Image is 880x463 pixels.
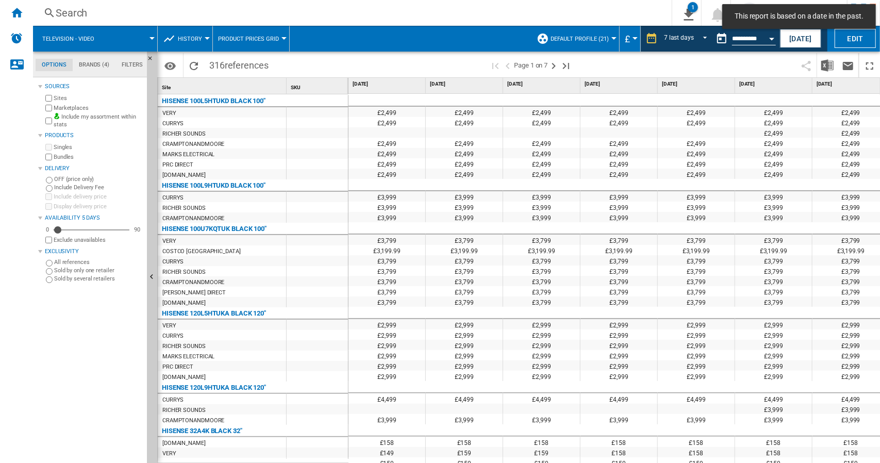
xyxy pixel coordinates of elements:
[56,6,645,20] div: Search
[162,395,184,405] div: CURRYS
[162,213,224,224] div: CRAMPTONANDMOORE
[505,78,580,91] div: [DATE]
[426,107,503,117] div: £2,499
[54,143,143,151] label: Singles
[162,170,206,180] div: [DOMAIN_NAME]
[162,352,214,362] div: MARKS ELECTRICAL
[503,117,580,127] div: £2,499
[38,26,152,52] div: Television - video
[735,266,812,276] div: £3,799
[54,94,143,102] label: Sites
[291,85,301,90] span: SKU
[664,34,694,41] div: 7 last days
[184,53,204,77] button: Reload
[426,202,503,212] div: £3,999
[580,393,657,404] div: £4,499
[503,393,580,404] div: £4,499
[503,319,580,329] div: £2,999
[580,138,657,148] div: £2,499
[348,169,425,179] div: £2,499
[426,212,503,222] div: £3,999
[580,329,657,340] div: £2,999
[54,153,143,161] label: Bundles
[658,169,735,179] div: £2,499
[54,267,143,274] label: Sold by only one retailer
[739,80,810,88] span: [DATE]
[348,117,425,127] div: £2,499
[426,371,503,381] div: £2,999
[54,113,60,119] img: mysite-bg-18x18.png
[489,53,502,77] button: First page
[426,148,503,158] div: £2,499
[348,158,425,169] div: £2,499
[348,329,425,340] div: £2,999
[426,393,503,404] div: £4,499
[580,202,657,212] div: £3,999
[160,78,286,94] div: Sort None
[658,245,735,255] div: £3,199.99
[36,59,73,71] md-tab-item: Options
[625,26,635,52] button: £
[162,203,206,213] div: RICHER SOUNDS
[54,104,143,112] label: Marketplaces
[503,350,580,360] div: £2,999
[551,26,614,52] button: Default profile (21)
[162,331,184,341] div: CURRYS
[162,129,206,139] div: RICHER SOUNDS
[625,34,630,44] span: £
[348,296,425,307] div: £3,799
[658,117,735,127] div: £2,499
[658,329,735,340] div: £2,999
[162,341,206,352] div: RICHER SOUNDS
[737,78,812,91] div: [DATE]
[426,191,503,202] div: £3,999
[426,245,503,255] div: £3,199.99
[218,26,284,52] button: Product prices grid
[162,382,266,394] div: HISENSE 120L9HTUKA BLACK 120"
[796,53,817,77] button: Share this bookmark with others
[658,393,735,404] div: £4,499
[348,276,425,286] div: £3,799
[735,245,812,255] div: £3,199.99
[42,36,94,42] span: Television - video
[348,350,425,360] div: £2,999
[580,276,657,286] div: £3,799
[289,78,348,94] div: SKU Sort None
[426,286,503,296] div: £3,799
[503,414,580,424] div: £3,999
[162,277,224,288] div: CRAMPTONANDMOORE
[162,267,206,277] div: RICHER SOUNDS
[580,117,657,127] div: £2,499
[45,237,52,243] input: Display delivery price
[54,258,143,266] label: All references
[580,169,657,179] div: £2,499
[663,30,711,47] md-select: REPORTS.WIZARD.STEPS.REPORT.STEPS.REPORT_OPTIONS.PERIOD: 7 last days
[426,266,503,276] div: £3,799
[73,59,115,71] md-tab-item: Brands (4)
[735,117,812,127] div: £2,499
[348,286,425,296] div: £3,799
[162,236,176,246] div: VERY
[580,360,657,371] div: £2,999
[658,286,735,296] div: £3,799
[735,127,812,138] div: £2,499
[762,28,781,46] button: Open calendar
[735,191,812,202] div: £3,999
[658,340,735,350] div: £2,999
[54,193,143,201] label: Include delivery price
[507,80,578,88] span: [DATE]
[817,53,838,77] button: Download in Excel
[658,371,735,381] div: £2,999
[580,191,657,202] div: £3,999
[503,138,580,148] div: £2,499
[147,52,159,70] button: Hide
[658,296,735,307] div: £3,799
[426,360,503,371] div: £2,999
[503,276,580,286] div: £3,799
[162,223,267,235] div: HISENSE 100U7KQTUK BLACK 100"
[735,329,812,340] div: £2,999
[160,78,286,94] div: Site Sort None
[583,78,657,91] div: [DATE]
[162,307,266,320] div: HISENSE 120L5HTUKA BLACK 120"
